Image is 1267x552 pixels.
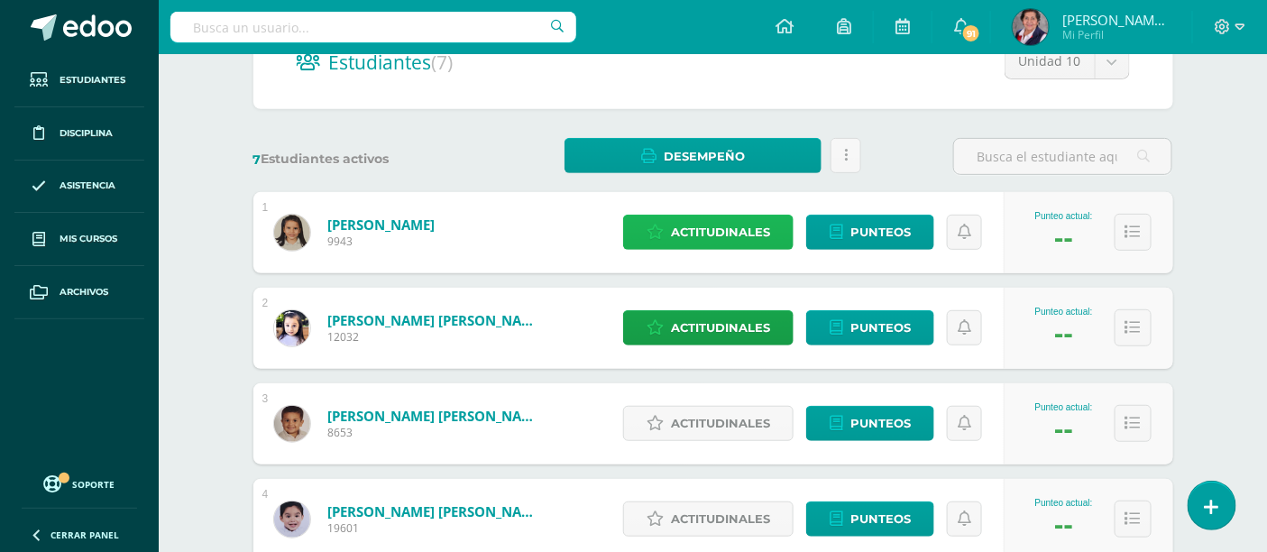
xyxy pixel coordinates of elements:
[73,478,115,491] span: Soporte
[60,126,113,141] span: Disciplina
[14,161,144,214] a: Asistencia
[327,407,544,425] a: [PERSON_NAME] [PERSON_NAME]
[253,151,473,168] label: Estudiantes activos
[623,406,794,441] a: Actitudinales
[806,406,934,441] a: Punteos
[262,201,269,214] div: 1
[327,216,435,234] a: [PERSON_NAME]
[1035,402,1093,412] div: Punteo actual:
[1035,498,1093,508] div: Punteo actual:
[253,152,262,168] span: 7
[954,139,1171,174] input: Busca el estudiante aquí...
[432,50,454,75] span: (7)
[1035,211,1093,221] div: Punteo actual:
[327,520,544,536] span: 19601
[961,23,981,43] span: 91
[170,12,576,42] input: Busca un usuario...
[329,50,454,75] span: Estudiantes
[1035,307,1093,317] div: Punteo actual:
[262,392,269,405] div: 3
[671,216,770,249] span: Actitudinales
[14,54,144,107] a: Estudiantes
[50,529,119,541] span: Cerrar panel
[1054,412,1073,446] div: --
[623,310,794,345] a: Actitudinales
[664,140,745,173] span: Desempeño
[274,406,310,442] img: b8fff69fe0b2bd0a9f5a8b11dea46641.png
[327,311,544,329] a: [PERSON_NAME] [PERSON_NAME]
[262,488,269,501] div: 4
[14,266,144,319] a: Archivos
[850,407,911,440] span: Punteos
[806,310,934,345] a: Punteos
[274,215,310,251] img: 0c1f2cda8e4854d02efe75328099e642.png
[1062,11,1171,29] span: [PERSON_NAME] [PERSON_NAME]
[671,502,770,536] span: Actitudinales
[60,232,117,246] span: Mis cursos
[1054,317,1073,350] div: --
[1013,9,1049,45] img: 80ba695ae3ec58976257e87d314703d2.png
[14,213,144,266] a: Mis cursos
[274,501,310,538] img: 633b413573574f937fb432832fa85108.png
[806,215,934,250] a: Punteos
[1005,44,1129,78] a: Unidad 10
[14,107,144,161] a: Disciplina
[806,501,934,537] a: Punteos
[60,285,108,299] span: Archivos
[327,425,544,440] span: 8653
[850,311,911,345] span: Punteos
[623,215,794,250] a: Actitudinales
[60,179,115,193] span: Asistencia
[274,310,310,346] img: 47d8ac17aafd5d42edb382440f2b59a3.png
[623,501,794,537] a: Actitudinales
[565,138,822,173] a: Desempeño
[327,234,435,249] span: 9943
[1019,44,1081,78] span: Unidad 10
[850,502,911,536] span: Punteos
[22,471,137,495] a: Soporte
[671,311,770,345] span: Actitudinales
[850,216,911,249] span: Punteos
[327,329,544,345] span: 12032
[671,407,770,440] span: Actitudinales
[60,73,125,87] span: Estudiantes
[262,297,269,309] div: 2
[1054,508,1073,541] div: --
[1054,221,1073,254] div: --
[1062,27,1171,42] span: Mi Perfil
[327,502,544,520] a: [PERSON_NAME] [PERSON_NAME]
